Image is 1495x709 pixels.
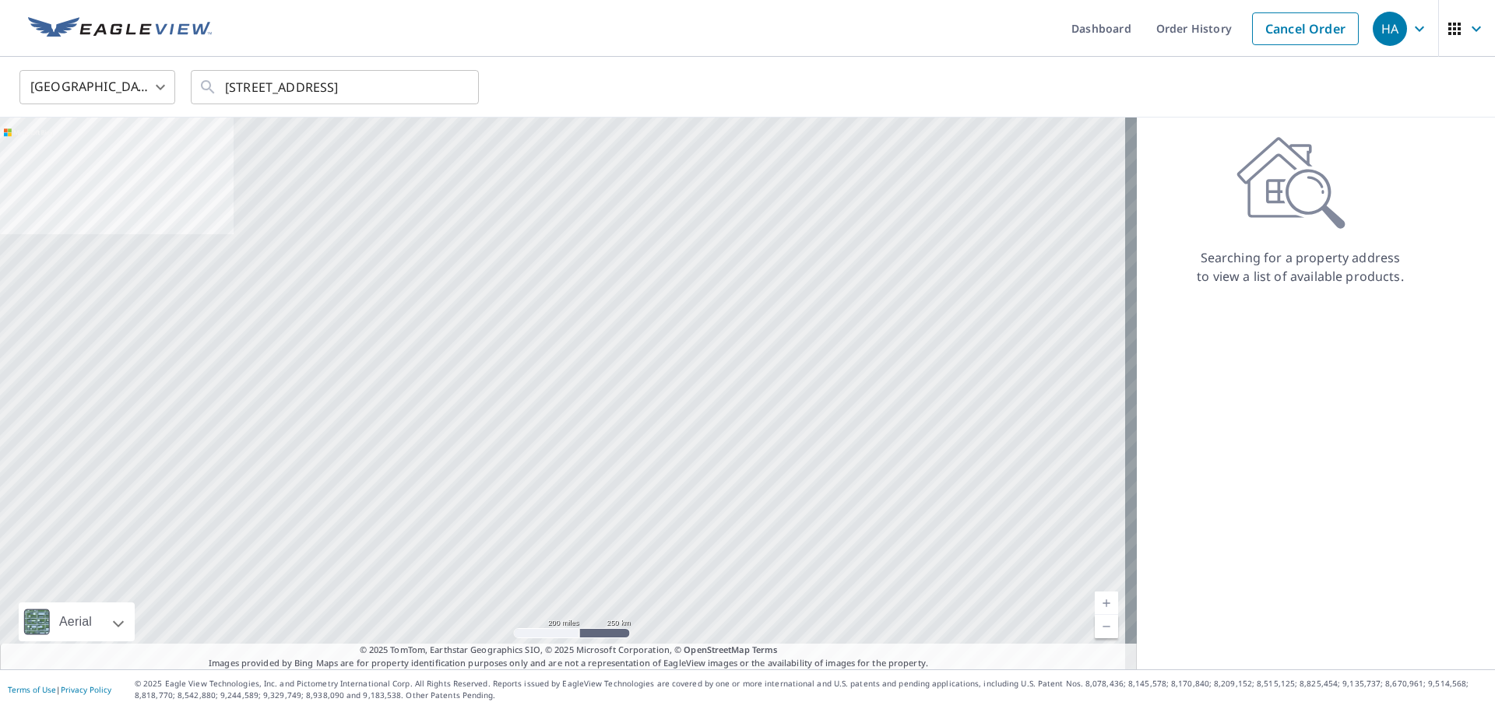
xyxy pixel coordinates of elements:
a: Terms of Use [8,684,56,695]
a: Current Level 5, Zoom In [1095,591,1118,615]
a: Terms [752,644,778,655]
img: EV Logo [28,17,212,40]
p: © 2025 Eagle View Technologies, Inc. and Pictometry International Corp. All Rights Reserved. Repo... [135,678,1487,701]
div: HA [1373,12,1407,46]
div: Aerial [19,602,135,641]
input: Search by address or latitude-longitude [225,65,447,109]
p: | [8,685,111,694]
a: Privacy Policy [61,684,111,695]
a: Current Level 5, Zoom Out [1095,615,1118,638]
div: Aerial [55,602,97,641]
a: OpenStreetMap [684,644,749,655]
a: Cancel Order [1252,12,1359,45]
span: © 2025 TomTom, Earthstar Geographics SIO, © 2025 Microsoft Corporation, © [360,644,778,657]
div: [GEOGRAPHIC_DATA] [19,65,175,109]
p: Searching for a property address to view a list of available products. [1196,248,1405,286]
